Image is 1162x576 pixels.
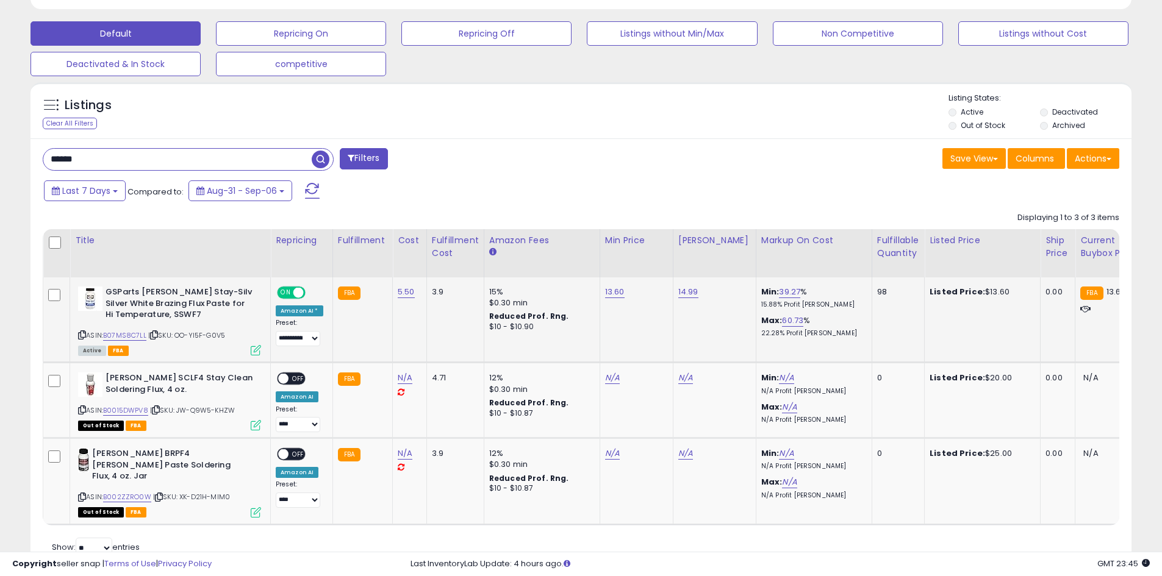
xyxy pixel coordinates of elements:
div: 15% [489,286,590,297]
a: 13.60 [605,286,625,298]
a: 60.73 [782,315,803,327]
b: Reduced Prof. Rng. [489,311,569,321]
div: 12% [489,372,590,383]
span: Aug-31 - Sep-06 [207,185,277,197]
small: FBA [338,286,360,300]
button: Filters [340,148,387,169]
div: Preset: [276,405,323,433]
div: $25.00 [930,448,1031,459]
p: N/A Profit [PERSON_NAME] [761,416,863,424]
span: | SKU: JW-Q9W5-KHZW [150,405,235,415]
span: Compared to: [127,186,184,197]
div: $10 - $10.90 [489,322,590,332]
b: Listed Price: [930,286,985,297]
small: FBA [338,372,360,386]
span: All listings that are currently out of stock and unavailable for purchase on Amazon [78,421,124,431]
div: Clear All Filters [43,118,97,129]
b: [PERSON_NAME] BRPF4 [PERSON_NAME] Paste Soldering Flux, 4 oz. Jar [92,448,240,485]
a: N/A [605,372,620,384]
button: Default [30,21,201,46]
div: Title [75,234,265,247]
div: % [761,315,863,338]
span: Show: entries [52,541,140,553]
span: FBA [126,421,146,431]
span: | SKU: OO-YI5F-G0V5 [148,330,225,340]
div: $13.60 [930,286,1031,297]
div: Markup on Cost [761,234,867,247]
b: [PERSON_NAME] SCLF4 Stay Clean Soldering Flux, 4 oz. [106,372,254,398]
button: Listings without Cost [958,21,1128,46]
div: Repricing [276,234,328,247]
div: Ship Price [1045,234,1070,260]
b: Min: [761,372,780,383]
div: $10 - $10.87 [489,408,590,419]
small: FBA [338,448,360,461]
div: 98 [877,286,915,297]
b: Max: [761,476,783,488]
div: 0 [877,372,915,383]
div: Amazon AI * [276,305,323,316]
div: Fulfillable Quantity [877,234,919,260]
button: Listings without Min/Max [587,21,757,46]
span: FBA [126,507,146,517]
strong: Copyright [12,558,57,569]
div: $0.30 min [489,297,590,308]
div: Amazon AI [276,467,318,478]
div: 0.00 [1045,372,1066,383]
span: ON [278,288,293,298]
small: Amazon Fees. [489,247,497,258]
span: All listings currently available for purchase on Amazon [78,346,106,356]
p: 22.28% Profit [PERSON_NAME] [761,329,863,338]
span: OFF [289,449,308,460]
button: competitive [216,52,386,76]
button: Non Competitive [773,21,943,46]
button: Columns [1008,148,1065,169]
span: 2025-09-14 23:45 GMT [1097,558,1150,569]
div: Current Buybox Price [1080,234,1143,260]
div: $20.00 [930,372,1031,383]
div: $10 - $10.87 [489,483,590,494]
div: % [761,286,863,309]
b: Reduced Prof. Rng. [489,397,569,408]
a: 14.99 [678,286,698,298]
div: ASIN: [78,286,261,354]
a: N/A [678,447,693,460]
div: 0.00 [1045,286,1066,297]
p: N/A Profit [PERSON_NAME] [761,491,863,500]
button: Repricing Off [401,21,572,46]
span: FBA [108,346,129,356]
div: 0 [877,448,915,459]
div: Fulfillment Cost [432,234,479,260]
div: Last InventoryLab Update: 4 hours ago. [411,558,1150,570]
p: 15.88% Profit [PERSON_NAME] [761,300,863,309]
div: ASIN: [78,448,261,516]
div: Preset: [276,319,323,346]
p: N/A Profit [PERSON_NAME] [761,462,863,471]
a: N/A [605,447,620,460]
div: Listed Price [930,234,1035,247]
span: All listings that are currently out of stock and unavailable for purchase on Amazon [78,507,124,517]
span: | SKU: XK-D21H-MIM0 [153,492,230,502]
b: GSParts [PERSON_NAME] Stay-Silv Silver White Brazing Flux Paste for Hi Temperature, SSWF7 [106,286,254,324]
th: The percentage added to the cost of goods (COGS) that forms the calculator for Min & Max prices. [756,229,872,277]
button: Actions [1067,148,1119,169]
div: [PERSON_NAME] [678,234,751,247]
h5: Listings [65,97,112,114]
div: $0.30 min [489,384,590,395]
a: N/A [398,447,412,460]
span: 13.6 [1106,286,1121,297]
a: 5.50 [398,286,415,298]
span: N/A [1083,447,1098,459]
div: Min Price [605,234,668,247]
button: Last 7 Days [44,180,126,201]
span: OFF [304,288,323,298]
a: N/A [782,476,797,488]
div: Fulfillment [338,234,387,247]
a: N/A [678,372,693,384]
div: Displaying 1 to 3 of 3 items [1017,212,1119,224]
a: B002ZZRO0W [103,492,151,502]
b: Listed Price: [930,447,985,459]
label: Out of Stock [961,120,1005,130]
b: Listed Price: [930,372,985,383]
b: Max: [761,401,783,413]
